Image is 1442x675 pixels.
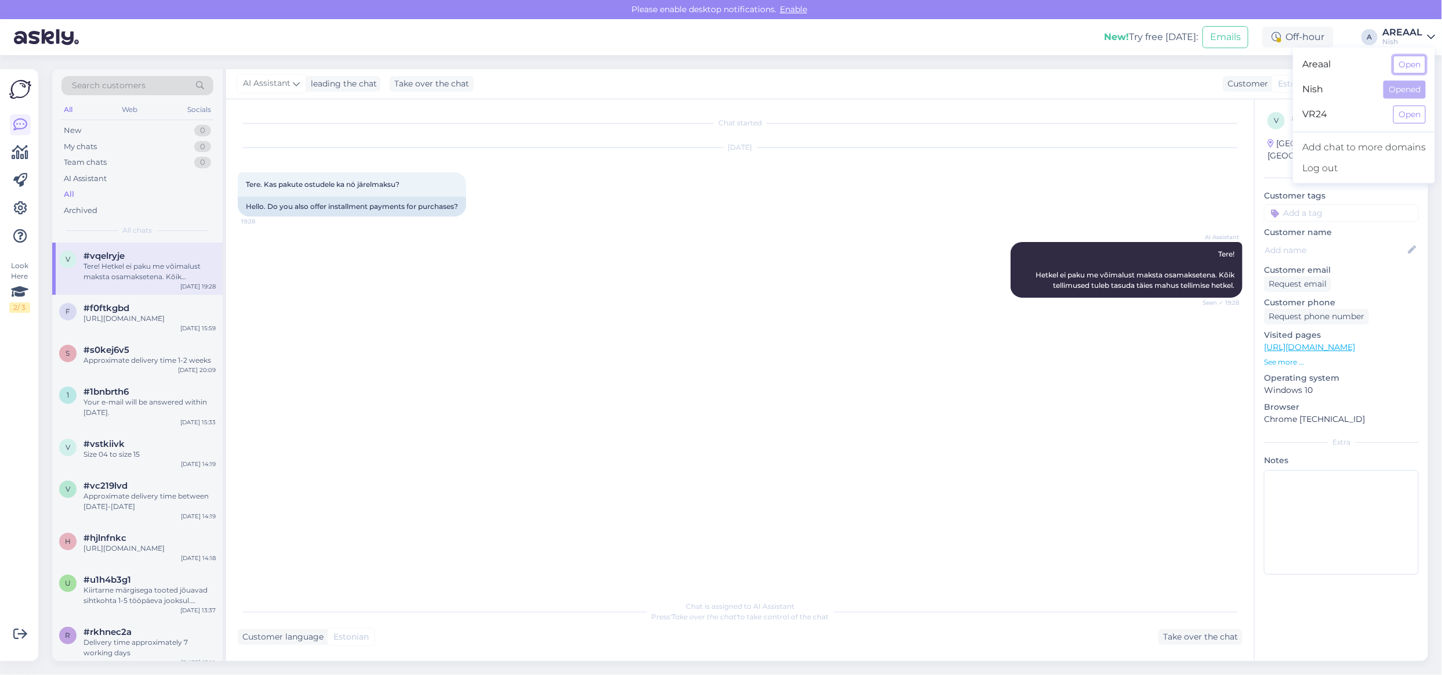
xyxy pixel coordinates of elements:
div: # vqelryje [1292,112,1364,126]
div: Off-hour [1262,27,1334,48]
div: Extra [1264,437,1419,447]
div: Customer information [1264,172,1419,183]
span: Tere. Kas pakute ostudele ka nö järelmaksu? [246,180,399,189]
div: [URL][DOMAIN_NAME] [83,543,216,554]
span: 1 [67,391,69,399]
button: Open [1393,106,1426,124]
span: Estonian [1278,78,1313,90]
p: Customer email [1264,264,1419,276]
span: v [66,255,70,263]
span: Areaal [1302,56,1384,74]
span: f [66,307,70,316]
div: Team chats [64,157,107,168]
div: Size 04 to size 15 [83,449,216,460]
div: Tere! Hetkel ei paku me võimalust maksta osamaksetena. Kõik tellimused tuleb tasuda täies mahus t... [83,261,216,282]
span: #rkhnec2a [83,627,132,637]
div: Archived [64,205,97,216]
div: 0 [194,125,211,136]
button: Open [1393,56,1426,74]
div: [URL][DOMAIN_NAME] [83,313,216,324]
p: Browser [1264,401,1419,413]
span: #vstkiivk [83,439,125,449]
div: Request email [1264,276,1331,292]
div: All [64,189,74,200]
i: 'Take over the chat' [671,612,738,621]
div: Hello. Do you also offer installment payments for purchases? [238,197,466,216]
img: Askly Logo [9,78,31,100]
div: Customer [1223,78,1268,90]
button: Emails [1203,26,1248,48]
div: 0 [194,141,211,153]
div: AREAAL [1382,28,1422,37]
span: r [66,631,71,640]
span: #s0kej6v5 [83,345,129,355]
a: AREAALNish [1382,28,1435,46]
div: 2 / 3 [9,302,30,313]
span: #1bnbrth6 [83,387,129,397]
span: AI Assistant [1196,233,1239,241]
p: Customer name [1264,226,1419,239]
span: 19:28 [241,217,285,226]
input: Add name [1265,244,1405,257]
span: Press to take control of the chat [652,612,829,621]
div: Web [120,102,140,117]
div: [DATE] 20:09 [178,366,216,374]
div: Delivery time approximately 7 working days [83,637,216,658]
input: Add a tag [1264,204,1419,222]
div: Approximate delivery time 1-2 weeks [83,355,216,366]
div: Look Here [9,261,30,313]
p: Customer tags [1264,190,1419,202]
span: #vc219lvd [83,481,128,491]
div: Log out [1293,158,1435,179]
div: Socials [185,102,213,117]
div: [DATE] 15:33 [180,418,216,427]
div: Nish [1382,37,1422,46]
span: AI Assistant [243,77,290,90]
div: All [61,102,75,117]
div: 0 [194,157,211,168]
b: New! [1104,31,1129,42]
div: A [1361,29,1378,45]
div: [DATE] 14:19 [181,460,216,468]
div: [DATE] 13:10 [181,658,216,667]
span: Search customers [72,80,146,92]
a: [URL][DOMAIN_NAME] [1264,342,1355,352]
span: #f0ftkgbd [83,303,129,313]
div: [DATE] 15:59 [180,324,216,333]
div: Chat started [238,118,1243,128]
div: [DATE] [238,142,1243,153]
p: Visited pages [1264,329,1419,341]
a: Add chat to more domains [1293,137,1435,158]
div: [GEOGRAPHIC_DATA], [GEOGRAPHIC_DATA] [1267,138,1396,162]
div: Try free [DATE]: [1104,30,1198,44]
div: My chats [64,141,97,153]
p: Customer phone [1264,297,1419,309]
div: AI Assistant [64,173,107,185]
span: Estonian [333,631,369,643]
p: Windows 10 [1264,384,1419,396]
span: Seen ✓ 19:28 [1196,298,1239,307]
span: v [66,485,70,493]
span: VR24 [1302,106,1384,124]
p: Notes [1264,454,1419,467]
span: All chats [123,225,152,236]
span: #vqelryje [83,251,125,261]
span: s [66,349,70,358]
button: Opened [1383,81,1426,99]
div: leading the chat [306,78,377,90]
div: [DATE] 19:28 [180,282,216,291]
div: Request phone number [1264,309,1369,324]
p: Chrome [TECHNICAL_ID] [1264,413,1419,425]
div: New [64,125,81,136]
div: Take over the chat [1158,629,1243,645]
div: [DATE] 14:18 [181,554,216,562]
div: Approximate delivery time between [DATE]-[DATE] [83,491,216,512]
span: Nish [1302,81,1374,99]
span: v [1274,116,1278,125]
span: Chat is assigned to AI Assistant [686,602,794,611]
span: h [65,537,71,546]
span: u [65,579,71,587]
span: #hjlnfnkc [83,533,126,543]
span: Enable [776,4,811,15]
div: Your e-mail will be answered within [DATE]. [83,397,216,418]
